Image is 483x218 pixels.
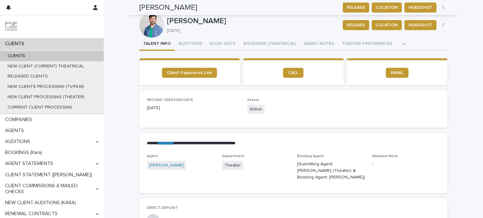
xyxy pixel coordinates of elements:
p: NEW CLIENT PROCESSING (THEATER) [3,94,90,100]
span: RELEASE [347,22,365,28]
p: NEW CLIENTS PROCESSING (TV/FILM) [3,84,89,89]
span: LOCATION [376,22,398,28]
button: AUDITIONS [175,38,206,51]
p: CLIENTS [3,53,30,59]
a: [PERSON_NAME] [149,162,184,169]
span: Theater [222,161,243,170]
span: Booking Agent [297,154,324,158]
button: RELEASE [343,3,369,13]
p: [DATE] [167,28,335,34]
span: Agent [147,154,158,158]
p: NEW CLIENT AUDITIONS (KARA) [3,200,81,206]
p: [Submitting Agent: [PERSON_NAME] (Theater) & Booking Agent: [PERSON_NAME]] [297,161,365,180]
span: Status [247,98,259,102]
a: EMAIL [386,68,408,78]
img: 9JgRvJ3ETPGCJDhvPVA5 [5,20,18,33]
p: AGENT STATEMENTS [3,161,58,167]
h2: [PERSON_NAME] [139,3,197,12]
button: RELEASE [343,20,369,30]
span: LOCATION [376,4,398,11]
span: DIRECT DEPOSIT [147,206,178,210]
p: CLIENT COMMISSIONS & MAILED CHECKS [3,183,96,195]
button: AGENT NOTES [300,38,338,51]
button: THEATER PREFERENCES [338,38,396,51]
span: Department [222,154,244,158]
p: [DATE] [147,105,240,111]
button: LOCATION [372,20,402,30]
span: RELEASE [347,4,365,11]
button: HEADSHOT [404,20,436,30]
p: AGENTS [3,128,29,134]
p: CLIENT STATEMENT ([PERSON_NAME]) [3,172,97,178]
p: [PERSON_NAME] [167,17,338,26]
p: COMPANIES [3,117,37,123]
span: Active [247,105,264,114]
button: TALENT INFO [139,38,175,51]
p: RELEASED CLIENTS [3,74,53,79]
p: BOOKINGS (Kara) [3,150,47,156]
a: Client Paperwork Link [162,68,217,78]
span: Release Note [372,154,398,158]
button: BOOKINGS (THEATRICAL) [240,38,300,51]
p: CURRENT CLIENT PROCESSING [3,105,77,110]
span: CALL [288,71,298,75]
button: HEADSHOT [404,3,436,13]
button: LOCATION [372,3,402,13]
p: AUDITIONS [3,139,35,145]
p: NEW CLIENT (CURRENT) THEATRICAL [3,64,89,69]
span: Client Paperwork Link [167,71,212,75]
p: RENEWAL CONTRACTS [3,211,63,217]
span: RECORD CREATION DATE [147,98,193,102]
p: - [372,161,440,167]
a: CALL [283,68,303,78]
span: EMAIL [391,71,403,75]
span: HEADSHOT [408,4,432,11]
button: BOOK OUTS [206,38,240,51]
span: HEADSHOT [408,22,432,28]
p: CLIENTS [3,41,29,47]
